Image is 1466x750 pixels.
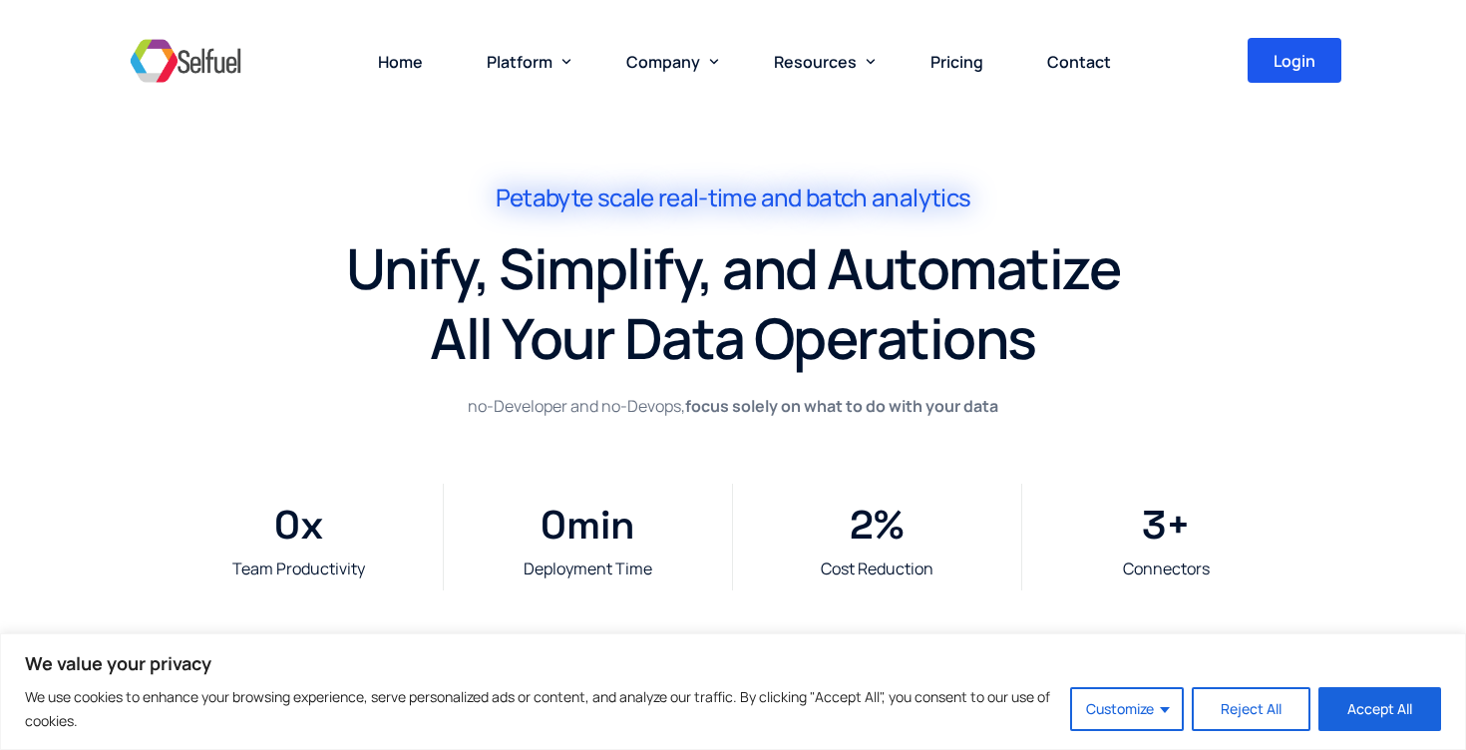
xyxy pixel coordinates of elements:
[300,494,433,558] span: x
[1274,53,1315,69] span: Login
[806,184,868,212] span: batch
[658,184,756,212] span: real-time
[1070,687,1184,731] button: Customize
[1032,558,1301,580] div: Connectors
[1047,51,1111,73] span: Contact
[378,51,423,73] span: Home
[626,51,700,73] span: Company
[125,31,246,91] img: Selfuel - Democratizing Innovation
[487,51,552,73] span: Platform
[25,651,1441,675] p: We value your privacy
[774,51,857,73] span: Resources
[115,303,1351,373] h1: All Your Data Operations​
[541,494,566,558] span: 0
[25,685,1055,733] p: We use cookies to enhance your browsing experience, serve personalized ads or content, and analyz...
[850,494,874,558] span: 2
[685,395,998,417] strong: focus solely on what to do with your data
[597,184,654,212] span: scale
[872,184,970,212] span: analytics
[1142,494,1166,558] span: 3
[115,233,1351,303] h1: Unify, Simplify, and Automatize
[566,494,722,558] span: min
[743,558,1011,580] div: Cost Reduction
[874,494,1010,558] span: %
[459,393,1007,419] p: no-Developer and no-Devops,
[496,184,593,212] span: Petabyte
[166,558,434,580] div: Team Productivity
[454,558,722,580] div: Deployment Time
[930,51,983,73] span: Pricing
[1318,687,1441,731] button: Accept All
[1248,38,1341,83] a: Login
[1166,494,1300,558] span: +
[1192,687,1310,731] button: Reject All
[761,184,802,212] span: and
[274,494,300,558] span: 0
